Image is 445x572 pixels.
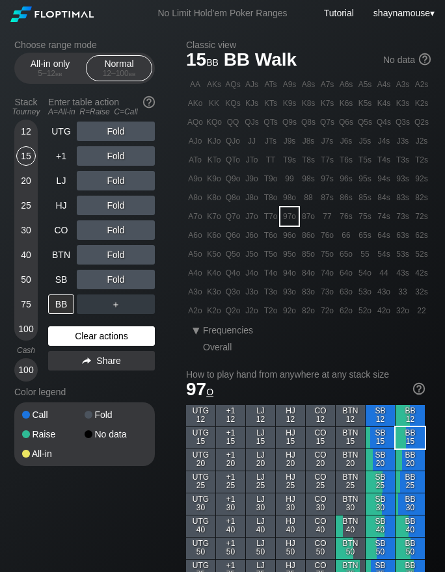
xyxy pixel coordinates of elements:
div: LJ 40 [246,515,275,537]
div: 95o [280,245,299,263]
div: JTo [243,151,261,169]
div: 84o [299,264,317,282]
div: Normal [89,56,149,81]
div: BTN 25 [336,471,365,493]
div: K5o [205,245,223,263]
div: T6s [337,151,355,169]
div: K8s [299,94,317,112]
div: K9o [205,170,223,188]
div: T8s [299,151,317,169]
h2: Classic view [186,40,431,50]
div: Fold [77,270,155,289]
div: 64s [375,226,393,244]
div: LJ 50 [246,538,275,559]
div: 75s [356,207,374,226]
div: 83s [394,188,412,207]
div: CO 25 [306,471,335,493]
div: HJ 30 [276,493,305,515]
div: HJ 50 [276,538,305,559]
div: K6o [205,226,223,244]
div: J2s [412,132,431,150]
div: A9o [186,170,204,188]
div: A8s [299,75,317,94]
div: Fold [77,146,155,166]
div: Q9s [280,113,299,131]
div: QJo [224,132,242,150]
div: A4s [375,75,393,94]
div: A4o [186,264,204,282]
div: 30 [16,220,36,240]
div: T9o [262,170,280,188]
span: bb [129,69,136,78]
div: CO 20 [306,449,335,471]
div: 98o [280,188,299,207]
div: 53s [394,245,412,263]
div: Q5s [356,113,374,131]
div: 84s [375,188,393,207]
div: QQ [224,113,242,131]
div: Q6s [337,113,355,131]
div: Q4o [224,264,242,282]
div: SB [48,270,74,289]
div: T9s [280,151,299,169]
div: T2o [262,302,280,320]
div: A9s [280,75,299,94]
div: K2s [412,94,431,112]
div: Q3o [224,283,242,301]
div: 40 [16,245,36,265]
div: A7s [318,75,336,94]
div: KQo [205,113,223,131]
div: T3o [262,283,280,301]
div: Call [22,410,85,419]
div: 32o [394,302,412,320]
div: HJ 12 [276,405,305,426]
div: J8s [299,132,317,150]
div: 74o [318,264,336,282]
div: AKs [205,75,223,94]
div: T7s [318,151,336,169]
div: T7o [262,207,280,226]
div: K4o [205,264,223,282]
div: 93o [280,283,299,301]
div: Q5o [224,245,242,263]
div: 85s [356,188,374,207]
div: BTN [48,245,74,265]
div: BTN 30 [336,493,365,515]
div: T6o [262,226,280,244]
div: 50 [16,270,36,289]
div: 97o [280,207,299,226]
div: ATo [186,151,204,169]
div: 12 – 100 [92,69,146,78]
div: 73o [318,283,336,301]
div: BB 50 [396,538,425,559]
div: BB 30 [396,493,425,515]
div: K3s [394,94,412,112]
div: 75 [16,294,36,314]
img: help.32db89a4.svg [418,52,432,66]
div: BB [48,294,74,314]
div: No data [383,55,431,66]
div: J3o [243,283,261,301]
div: Share [48,351,155,370]
div: K4s [375,94,393,112]
span: o [206,383,213,398]
div: J4s [375,132,393,150]
div: Fold [77,245,155,265]
div: A3s [394,75,412,94]
div: No Limit Hold’em Poker Ranges [138,8,306,21]
span: 97 [186,379,213,399]
div: 15 [16,146,36,166]
div: 85o [299,245,317,263]
div: BTN 20 [336,449,365,471]
div: AKo [186,94,204,112]
div: Q7s [318,113,336,131]
div: 65o [337,245,355,263]
div: SB 20 [366,449,395,471]
div: LJ 25 [246,471,275,493]
div: CO [48,220,74,240]
div: J6s [337,132,355,150]
div: HJ 25 [276,471,305,493]
div: 62o [337,302,355,320]
div: A=All-in R=Raise C=Call [48,107,155,116]
div: BB 12 [396,405,425,426]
